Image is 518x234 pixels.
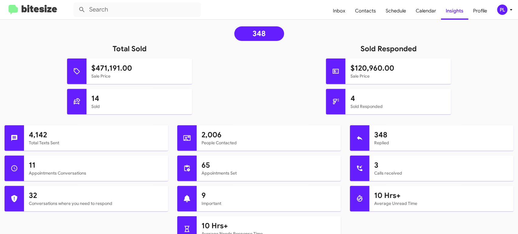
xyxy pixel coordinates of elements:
[201,200,336,206] mat-card-subtitle: Important
[350,73,446,79] mat-card-subtitle: Sale Price
[29,170,163,176] mat-card-subtitle: Appointments Conversations
[29,160,163,170] h1: 11
[468,2,492,20] a: Profile
[201,191,336,200] h1: 9
[91,103,187,109] mat-card-subtitle: Sold
[201,170,336,176] mat-card-subtitle: Appointments Set
[374,160,509,170] h1: 3
[411,2,441,20] a: Calendar
[381,2,411,20] a: Schedule
[201,160,336,170] h1: 65
[497,5,507,15] div: PL
[91,94,187,103] h1: 14
[492,5,511,15] button: PL
[350,2,381,20] a: Contacts
[374,140,509,146] mat-card-subtitle: Replied
[350,63,446,73] h1: $120,960.00
[328,2,350,20] a: Inbox
[441,2,468,20] a: Insights
[374,130,509,140] h1: 348
[29,140,163,146] mat-card-subtitle: Total Texts Sent
[201,221,336,231] h1: 10 Hrs+
[374,191,509,200] h1: 10 Hrs+
[201,140,336,146] mat-card-subtitle: People Contacted
[91,73,187,79] mat-card-subtitle: Sale Price
[252,31,266,37] span: 348
[29,200,163,206] mat-card-subtitle: Conversations where you need to respond
[73,2,201,17] input: Search
[91,63,187,73] h1: $471,191.00
[350,94,446,103] h1: 4
[350,103,446,109] mat-card-subtitle: Sold Responded
[29,130,163,140] h1: 4,142
[374,200,509,206] mat-card-subtitle: Average Unread Time
[29,191,163,200] h1: 32
[374,170,509,176] mat-card-subtitle: Calls received
[201,130,336,140] h1: 2,006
